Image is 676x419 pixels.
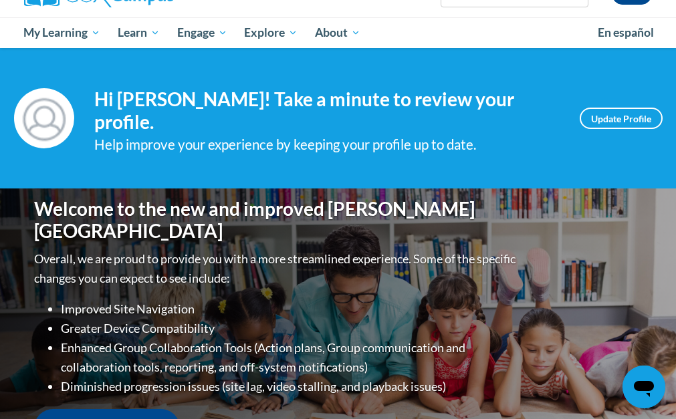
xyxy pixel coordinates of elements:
[235,17,306,48] a: Explore
[177,25,227,41] span: Engage
[306,17,369,48] a: About
[15,17,110,48] a: My Learning
[244,25,298,41] span: Explore
[14,17,663,48] div: Main menu
[61,299,519,319] li: Improved Site Navigation
[61,319,519,338] li: Greater Device Compatibility
[34,249,519,288] p: Overall, we are proud to provide you with a more streamlined experience. Some of the specific cha...
[589,19,663,47] a: En español
[61,377,519,396] li: Diminished progression issues (site lag, video stalling, and playback issues)
[94,134,560,156] div: Help improve your experience by keeping your profile up to date.
[580,108,663,129] a: Update Profile
[623,366,665,408] iframe: Button to launch messaging window
[23,25,100,41] span: My Learning
[109,17,168,48] a: Learn
[118,25,160,41] span: Learn
[94,88,560,133] h4: Hi [PERSON_NAME]! Take a minute to review your profile.
[168,17,236,48] a: Engage
[14,88,74,148] img: Profile Image
[61,338,519,377] li: Enhanced Group Collaboration Tools (Action plans, Group communication and collaboration tools, re...
[34,198,519,243] h1: Welcome to the new and improved [PERSON_NAME][GEOGRAPHIC_DATA]
[598,25,654,39] span: En español
[315,25,360,41] span: About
